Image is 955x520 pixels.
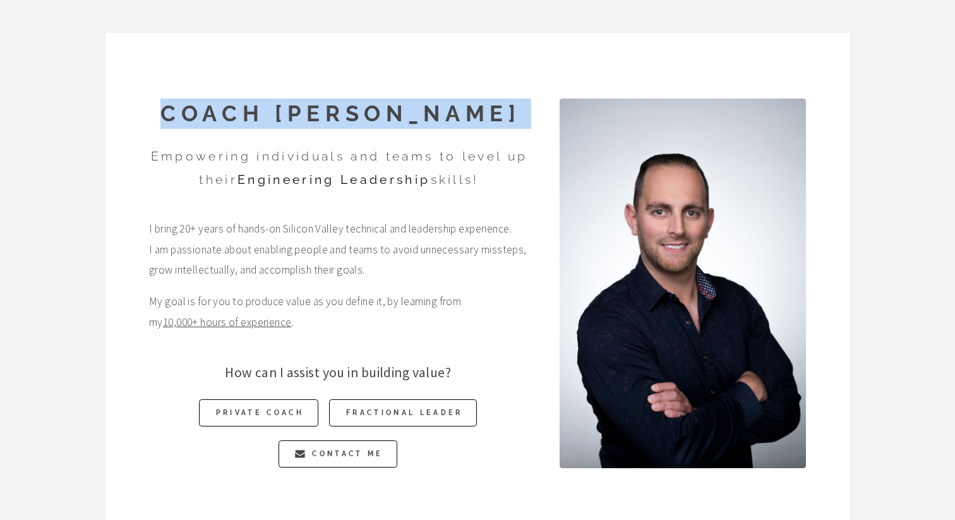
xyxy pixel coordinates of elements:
span: I bring 20+ years of hands-on Silicon Valley technical and leadership experience. I am passionate... [149,219,527,280]
span: Contact Me [312,440,383,468]
h1: Coach [PERSON_NAME] [149,99,532,129]
a: Fractional Leader [329,399,477,426]
a: Contact Me [279,440,397,468]
h3: Empowering individuals and teams to level up their skills! [149,145,529,191]
a: Private Coach [199,399,318,426]
strong: Engineering Leadership [237,172,430,187]
p: How can I assist you in building value? [149,360,527,386]
a: 10,000+ hours of experience [163,315,292,329]
span: My goal is for you to produce value as you define it, by learning from my . [149,291,527,332]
